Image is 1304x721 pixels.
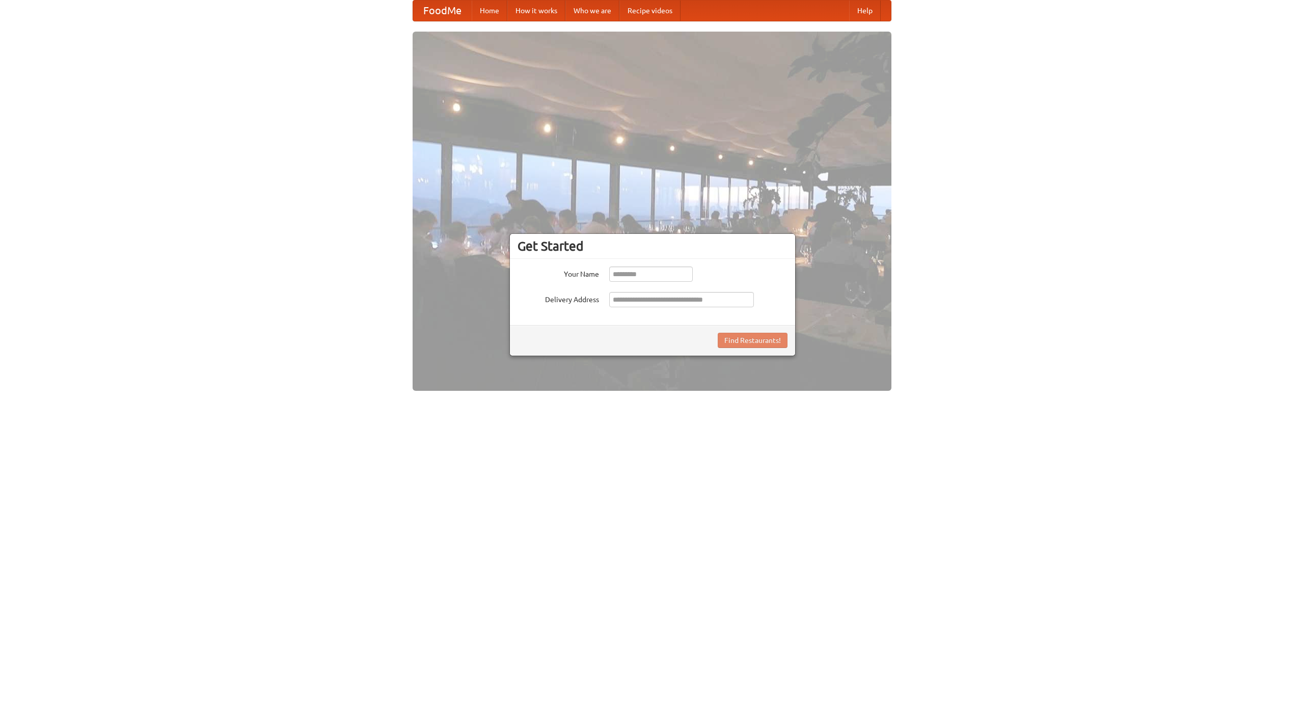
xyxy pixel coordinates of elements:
label: Delivery Address [518,292,599,305]
h3: Get Started [518,238,787,254]
button: Find Restaurants! [718,333,787,348]
a: Who we are [565,1,619,21]
a: Home [472,1,507,21]
a: Recipe videos [619,1,681,21]
label: Your Name [518,266,599,279]
a: How it works [507,1,565,21]
a: FoodMe [413,1,472,21]
a: Help [849,1,881,21]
